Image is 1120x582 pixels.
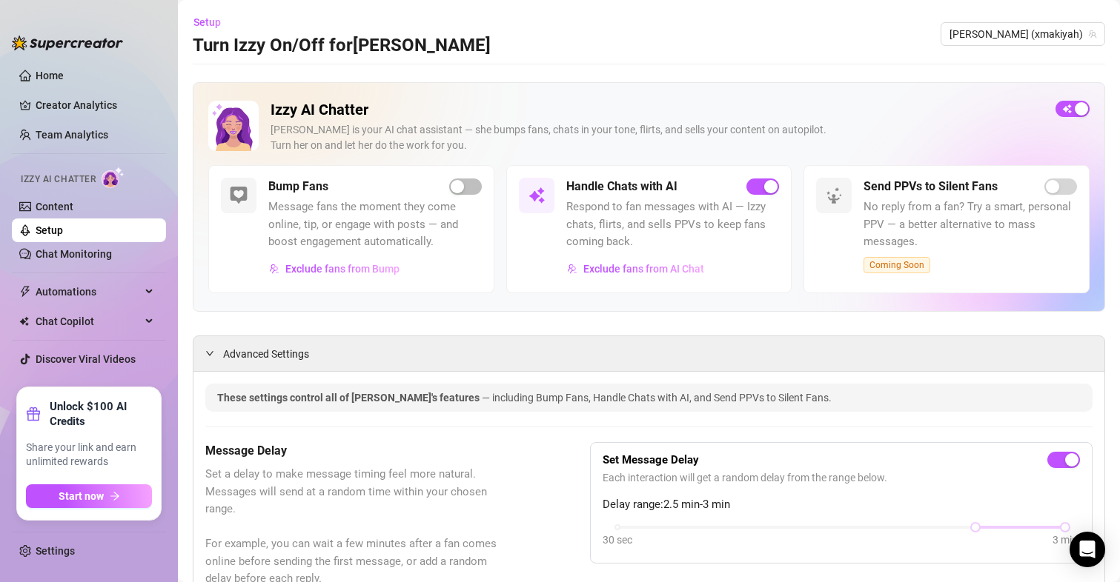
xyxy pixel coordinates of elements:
h5: Send PPVs to Silent Fans [864,178,998,195]
span: Share your link and earn unlimited rewards [26,441,152,469]
span: team [1088,30,1097,39]
h5: Handle Chats with AI [566,178,677,195]
img: logo-BBDzfeDw.svg [12,36,123,50]
div: [PERSON_NAME] is your AI chat assistant — she bumps fans, chats in your tone, flirts, and sells y... [271,122,1044,153]
span: thunderbolt [19,286,31,298]
a: Discover Viral Videos [36,353,136,365]
div: 3 min [1053,532,1078,548]
span: Coming Soon [864,257,930,273]
span: Message fans the moment they come online, tip, or engage with posts — and boost engagement automa... [268,198,482,251]
h3: Turn Izzy On/Off for [PERSON_NAME] [193,34,491,58]
span: maki (xmakiyah) [950,23,1096,45]
a: Home [36,70,64,81]
a: Setup [36,224,63,236]
span: Start now [59,490,104,502]
h5: Message Delay [205,442,516,460]
span: Delay range: 2.5 min - 3 min [603,496,1080,514]
button: Exclude fans from AI Chat [566,257,705,281]
strong: Unlock $100 AI Credits [50,399,152,429]
span: Chat Copilot [36,310,141,333]
span: Respond to fan messages with AI — Izzy chats, flirts, and sells PPVs to keep fans coming back. [566,198,780,251]
div: Open Intercom Messenger [1070,532,1105,567]
span: No reply from a fan? Try a smart, personal PPV — a better alternative to mass messages. [864,198,1077,251]
span: arrow-right [110,491,120,501]
img: svg%3e [528,187,546,204]
button: Exclude fans from Bump [268,257,400,281]
img: svg%3e [567,264,577,274]
a: Settings [36,545,75,557]
img: Chat Copilot [19,316,29,327]
span: Advanced Settings [223,346,309,362]
h5: Bump Fans [268,178,328,195]
div: 30 sec [603,532,632,548]
span: gift [26,407,41,421]
a: Chat Monitoring [36,248,112,260]
h2: Izzy AI Chatter [271,101,1044,119]
span: Exclude fans from AI Chat [583,263,704,275]
span: Automations [36,280,141,304]
strong: Set Message Delay [603,453,699,466]
span: — including Bump Fans, Handle Chats with AI, and Send PPVs to Silent Fans. [482,392,832,404]
a: Creator Analytics [36,93,154,117]
span: Setup [193,16,221,28]
img: svg%3e [825,187,843,204]
img: AI Chatter [102,167,125,188]
button: Start nowarrow-right [26,484,152,508]
span: Izzy AI Chatter [21,173,96,187]
a: Content [36,201,73,213]
img: Izzy AI Chatter [208,101,259,151]
button: Setup [193,10,233,34]
img: svg%3e [269,264,279,274]
a: Team Analytics [36,129,108,141]
span: Exclude fans from Bump [285,263,400,275]
span: These settings control all of [PERSON_NAME]'s features [217,392,482,404]
div: expanded [205,345,223,361]
span: expanded [205,349,214,358]
img: svg%3e [230,187,248,204]
span: Each interaction will get a random delay from the range below. [603,469,1080,486]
